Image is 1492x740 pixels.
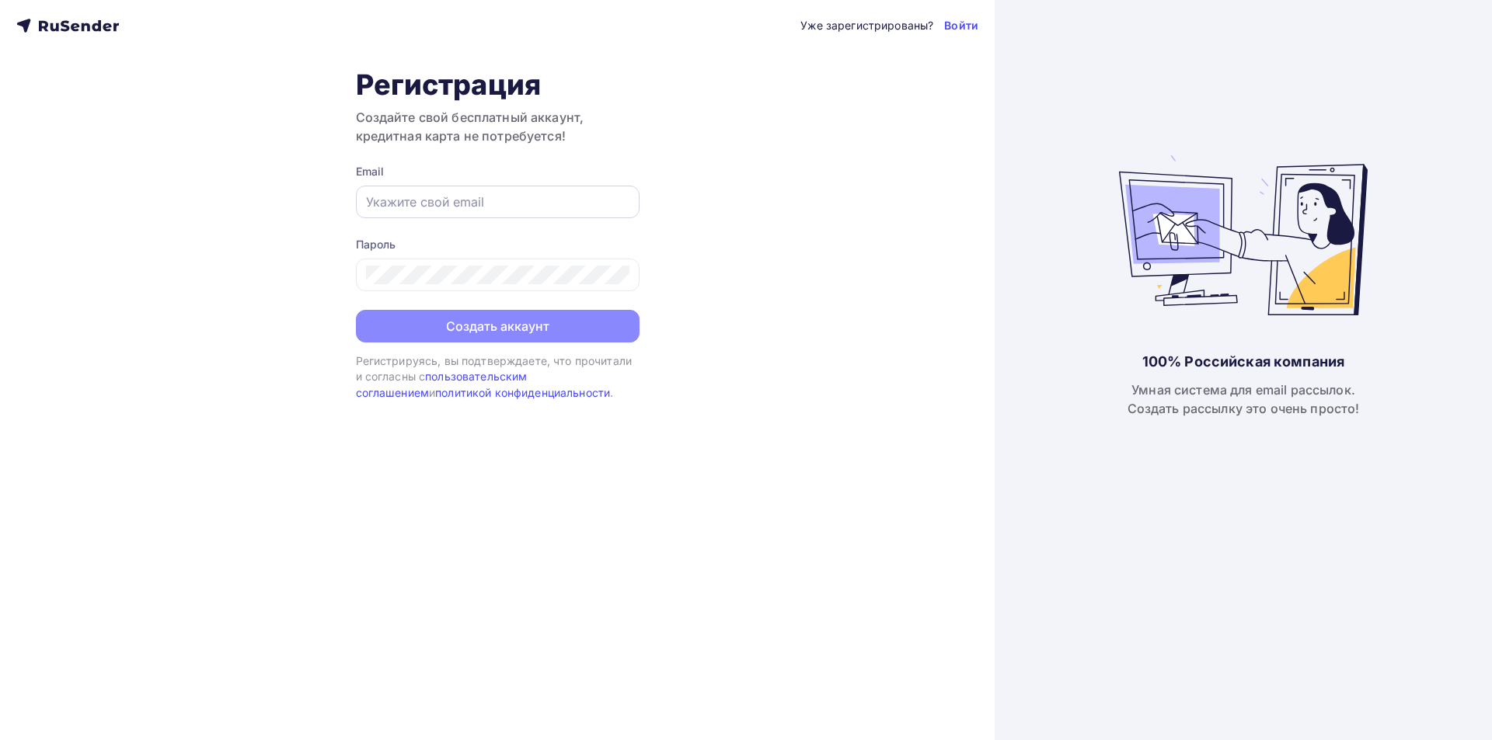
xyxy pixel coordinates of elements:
div: Пароль [356,237,640,252]
div: 100% Российская компания [1142,353,1344,371]
div: Умная система для email рассылок. Создать рассылку это очень просто! [1128,380,1360,418]
a: Войти [944,18,978,33]
h3: Создайте свой бесплатный аккаунт, кредитная карта не потребуется! [356,108,640,145]
div: Email [356,164,640,179]
button: Создать аккаунт [356,310,640,342]
a: пользовательским соглашением [356,370,528,398]
a: политикой конфиденциальности [435,386,610,399]
h1: Регистрация [356,68,640,102]
div: Уже зарегистрированы? [800,18,933,33]
div: Регистрируясь, вы подтверждаете, что прочитали и согласны с и . [356,353,640,401]
input: Укажите свой email [366,193,629,211]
